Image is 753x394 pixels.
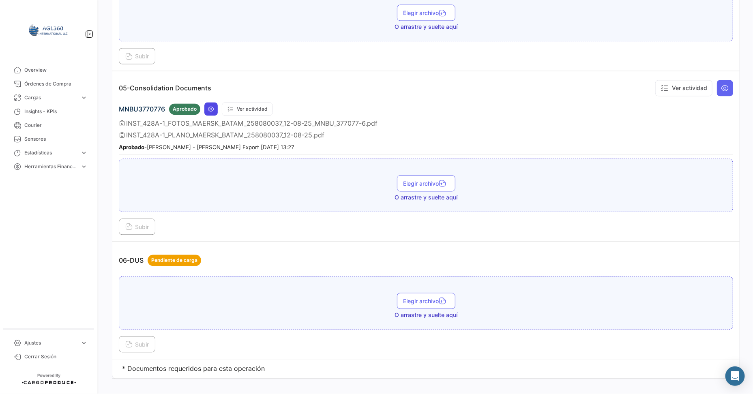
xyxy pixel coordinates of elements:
[119,84,211,92] p: 05-Consolidation Documents
[126,119,378,127] span: INST_428A-1_FOTOS_MAERSK_BATAM_258080037_12-08-25_MNBU_377077-6.pdf
[119,144,144,150] b: Aprobado
[80,94,88,101] span: expand_more
[80,339,88,347] span: expand_more
[397,175,455,191] button: Elegir archivo
[125,223,149,230] span: Subir
[126,131,324,139] span: INST_428A-1_PLANO_MAERSK_BATAM_258080037_12-08-25.pdf
[397,4,455,21] button: Elegir archivo
[125,53,149,60] span: Subir
[24,94,77,101] span: Cargas
[397,293,455,309] button: Elegir archivo
[28,10,69,50] img: 64a6efb6-309f-488a-b1f1-3442125ebd42.png
[24,149,77,156] span: Estadísticas
[24,108,88,115] span: Insights - KPIs
[6,105,91,118] a: Insights - KPIs
[222,102,273,116] button: Ver actividad
[403,180,449,187] span: Elegir archivo
[403,298,449,304] span: Elegir archivo
[151,257,197,264] span: Pendiente de carga
[119,255,201,266] p: 06-DUS
[80,149,88,156] span: expand_more
[80,163,88,170] span: expand_more
[112,359,740,379] td: * Documentos requeridos para esta operación
[6,118,91,132] a: Courier
[24,135,88,143] span: Sensores
[119,144,294,150] small: - [PERSON_NAME] - [PERSON_NAME] Export [DATE] 13:27
[725,366,745,386] div: Abrir Intercom Messenger
[125,341,149,348] span: Subir
[6,132,91,146] a: Sensores
[24,66,88,74] span: Overview
[6,63,91,77] a: Overview
[24,163,77,170] span: Herramientas Financieras
[24,353,88,360] span: Cerrar Sesión
[24,122,88,129] span: Courier
[24,339,77,347] span: Ajustes
[119,218,155,235] button: Subir
[403,9,449,16] span: Elegir archivo
[119,105,165,113] span: MNBU3770776
[6,77,91,91] a: Órdenes de Compra
[395,193,457,201] span: O arrastre y suelte aquí
[24,80,88,88] span: Órdenes de Compra
[395,23,457,31] span: O arrastre y suelte aquí
[119,48,155,64] button: Subir
[395,311,457,319] span: O arrastre y suelte aquí
[173,105,197,113] span: Aprobado
[655,80,712,96] button: Ver actividad
[119,336,155,352] button: Subir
